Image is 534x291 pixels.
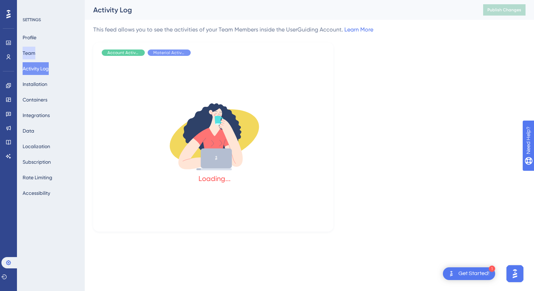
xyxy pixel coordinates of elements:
[93,5,465,15] div: Activity Log
[107,50,139,56] span: Account Activity
[344,26,373,33] a: Learn More
[504,263,526,284] iframe: UserGuiding AI Assistant Launcher
[23,93,47,106] button: Containers
[23,17,80,23] div: SETTINGS
[23,109,50,122] button: Integrations
[198,174,231,184] div: Loading...
[93,25,373,34] div: This feed allows you to see the activities of your Team Members inside the UserGuiding Account.
[23,140,50,153] button: Localization
[23,31,36,44] button: Profile
[23,124,34,137] button: Data
[443,267,495,280] div: Open Get Started! checklist, remaining modules: 1
[483,4,526,16] button: Publish Changes
[458,270,490,278] div: Get Started!
[23,187,50,199] button: Accessibility
[23,171,52,184] button: Rate Limiting
[489,266,495,272] div: 1
[23,78,47,91] button: Installation
[23,62,49,75] button: Activity Log
[447,269,456,278] img: launcher-image-alternative-text
[23,156,51,168] button: Subscription
[23,47,35,59] button: Team
[487,7,521,13] span: Publish Changes
[153,50,185,56] span: Material Activity
[17,2,44,10] span: Need Help?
